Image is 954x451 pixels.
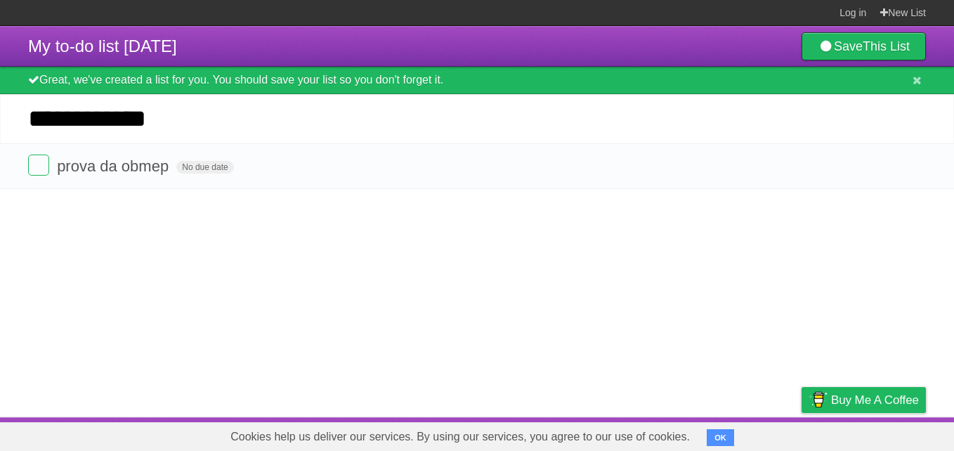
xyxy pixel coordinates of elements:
span: No due date [176,161,233,174]
a: Terms [736,421,766,447]
img: Buy me a coffee [809,388,828,412]
label: Done [28,155,49,176]
span: Cookies help us deliver our services. By using our services, you agree to our use of cookies. [216,423,704,451]
a: Developers [661,421,718,447]
a: Suggest a feature [837,421,926,447]
a: SaveThis List [802,32,926,60]
span: My to-do list [DATE] [28,37,177,55]
button: OK [707,429,734,446]
a: About [615,421,644,447]
span: Buy me a coffee [831,388,919,412]
a: Privacy [783,421,820,447]
a: Buy me a coffee [802,387,926,413]
span: prova da obmep [57,157,172,175]
b: This List [863,39,910,53]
